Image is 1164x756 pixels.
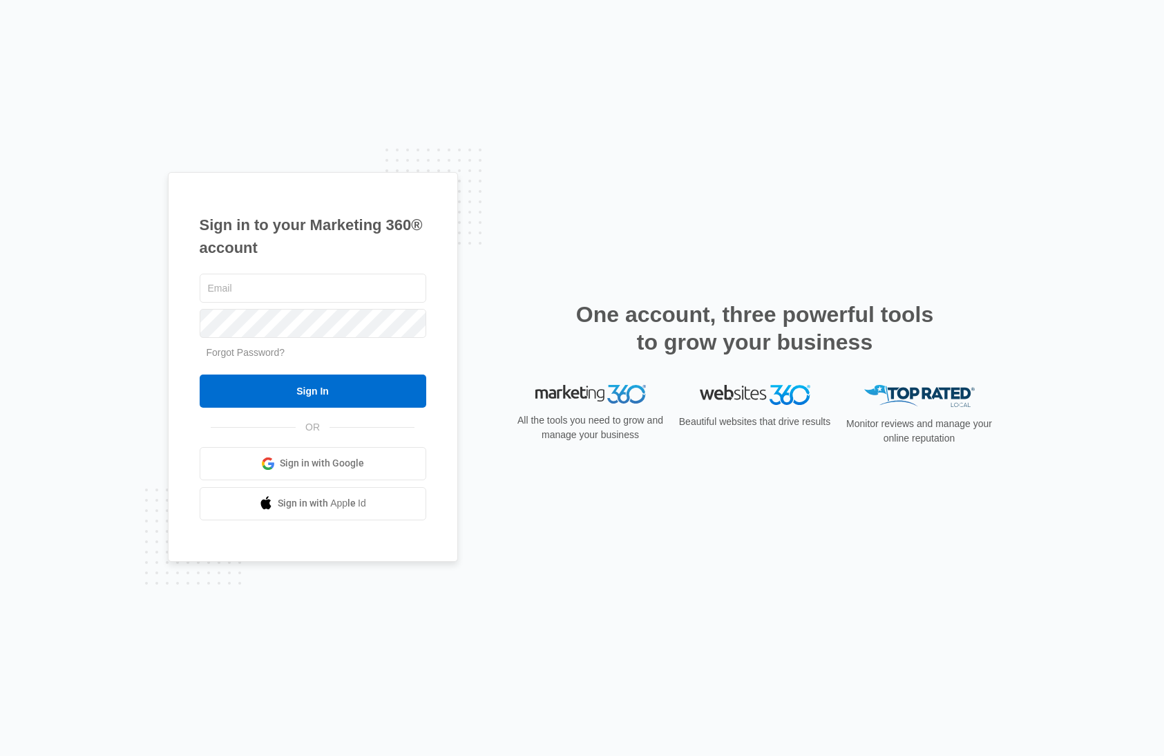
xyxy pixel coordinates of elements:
span: Sign in with Apple Id [278,496,366,511]
a: Forgot Password? [207,347,285,358]
p: All the tools you need to grow and manage your business [513,413,668,442]
img: Marketing 360 [535,385,646,404]
img: Top Rated Local [864,385,975,408]
p: Beautiful websites that drive results [678,415,832,429]
h1: Sign in to your Marketing 360® account [200,214,426,259]
span: OR [296,420,330,435]
h2: One account, three powerful tools to grow your business [572,301,938,356]
input: Email [200,274,426,303]
span: Sign in with Google [280,456,364,471]
p: Monitor reviews and manage your online reputation [842,417,997,446]
a: Sign in with Google [200,447,426,480]
img: Websites 360 [700,385,810,405]
input: Sign In [200,375,426,408]
a: Sign in with Apple Id [200,487,426,520]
